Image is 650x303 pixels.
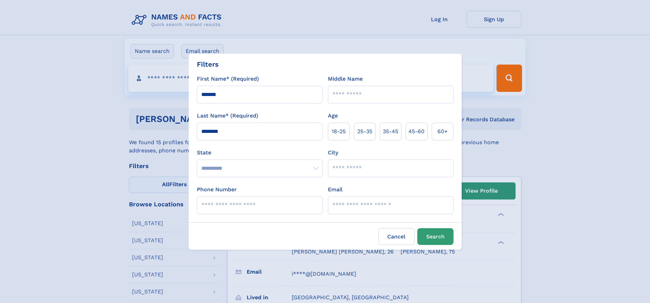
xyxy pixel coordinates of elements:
span: 25‑35 [357,127,372,136]
label: City [328,149,338,157]
label: Age [328,112,338,120]
span: 60+ [437,127,448,136]
span: 45‑60 [408,127,424,136]
div: Filters [197,59,219,69]
label: Middle Name [328,75,363,83]
label: Phone Number [197,185,237,194]
label: Last Name* (Required) [197,112,258,120]
span: 18‑25 [332,127,346,136]
label: First Name* (Required) [197,75,259,83]
label: Email [328,185,343,194]
button: Search [417,228,453,245]
span: 35‑45 [383,127,398,136]
label: State [197,149,322,157]
label: Cancel [378,228,415,245]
